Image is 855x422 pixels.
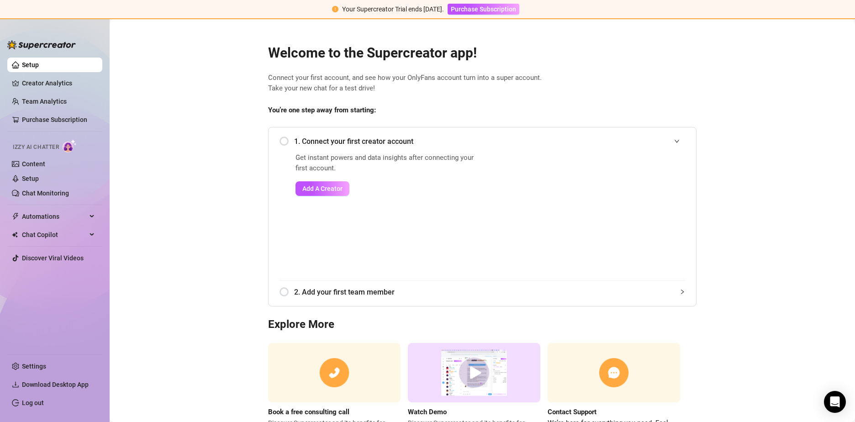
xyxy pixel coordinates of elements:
[296,153,480,174] span: Get instant powers and data insights after connecting your first account.
[12,213,19,220] span: thunderbolt
[268,106,376,114] strong: You’re one step away from starting:
[22,175,39,182] a: Setup
[22,209,87,224] span: Automations
[296,181,349,196] button: Add A Creator
[268,408,349,416] strong: Book a free consulting call
[22,160,45,168] a: Content
[268,317,697,332] h3: Explore More
[22,61,39,69] a: Setup
[280,130,685,153] div: 1. Connect your first creator account
[674,138,680,144] span: expanded
[22,116,87,123] a: Purchase Subscription
[268,343,401,403] img: consulting call
[448,5,519,13] a: Purchase Subscription
[22,76,95,90] a: Creator Analytics
[342,5,444,13] span: Your Supercreator Trial ends [DATE].
[302,185,343,192] span: Add A Creator
[7,40,76,49] img: logo-BBDzfeDw.svg
[296,181,480,196] a: Add A Creator
[12,232,18,238] img: Chat Copilot
[408,343,540,403] img: supercreator demo
[13,143,59,152] span: Izzy AI Chatter
[548,343,680,403] img: contact support
[332,6,338,12] span: exclamation-circle
[448,4,519,15] button: Purchase Subscription
[268,73,697,94] span: Connect your first account, and see how your OnlyFans account turn into a super account. Take you...
[22,227,87,242] span: Chat Copilot
[280,281,685,303] div: 2. Add your first team member
[451,5,516,13] span: Purchase Subscription
[22,190,69,197] a: Chat Monitoring
[22,98,67,105] a: Team Analytics
[824,391,846,413] div: Open Intercom Messenger
[12,381,19,388] span: download
[22,254,84,262] a: Discover Viral Videos
[268,44,697,62] h2: Welcome to the Supercreator app!
[408,408,447,416] strong: Watch Demo
[548,408,596,416] strong: Contact Support
[22,399,44,406] a: Log out
[294,286,685,298] span: 2. Add your first team member
[294,136,685,147] span: 1. Connect your first creator account
[63,139,77,153] img: AI Chatter
[502,153,685,269] iframe: Add Creators
[22,363,46,370] a: Settings
[22,381,89,388] span: Download Desktop App
[680,289,685,295] span: collapsed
